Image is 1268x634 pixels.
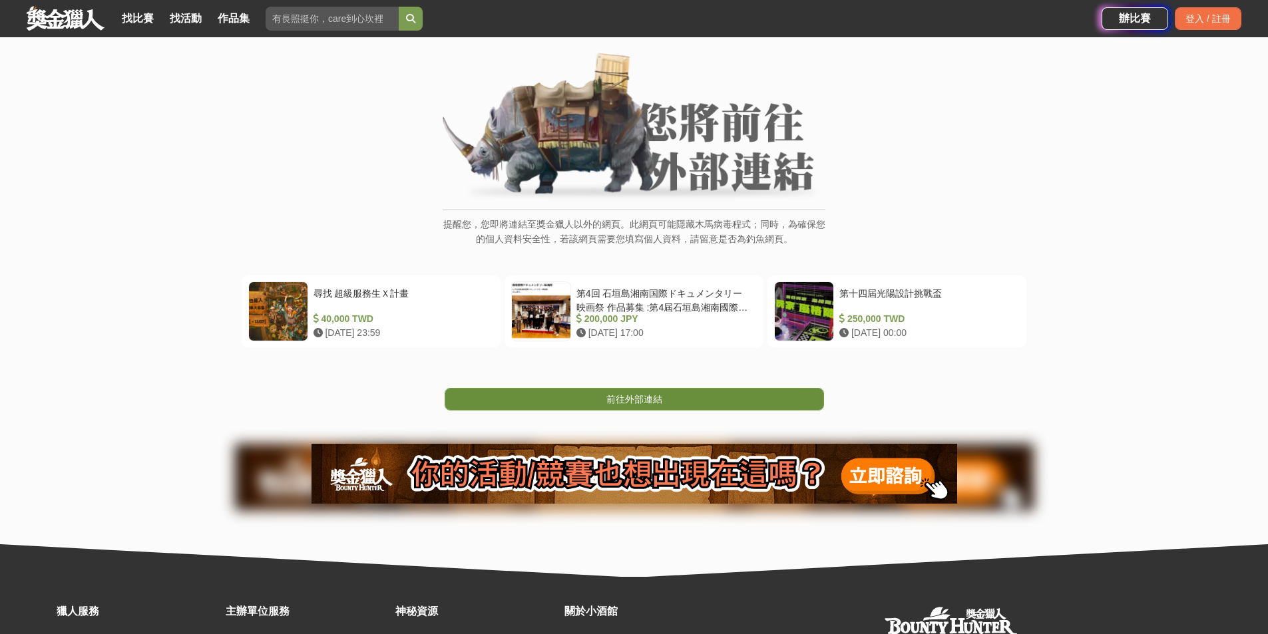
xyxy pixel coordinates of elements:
div: 250,000 TWD [839,312,1014,326]
div: 神秘資源 [395,603,558,619]
span: 前往外部連結 [606,394,662,404]
div: 200,000 JPY [576,312,751,326]
div: 登入 / 註冊 [1175,7,1241,30]
input: 有長照挺你，care到心坎裡！青春出手，拍出照顧 影音徵件活動 [266,7,399,31]
div: [DATE] 00:00 [839,326,1014,340]
a: 辦比賽 [1102,7,1168,30]
div: 獵人服務 [57,603,219,619]
a: 找比賽 [116,9,159,28]
a: 尋找 超級服務生Ｘ計畫 40,000 TWD [DATE] 23:59 [242,275,501,348]
a: 找活動 [164,9,207,28]
a: 第十四屆光陽設計挑戰盃 250,000 TWD [DATE] 00:00 [767,275,1026,348]
p: 提醒您，您即將連結至獎金獵人以外的網頁。此網頁可能隱藏木馬病毒程式；同時，為確保您的個人資料安全性，若該網頁需要您填寫個人資料，請留意是否為釣魚網頁。 [443,217,825,260]
div: 第4回 石垣島湘南国際ドキュメンタリー映画祭 作品募集 :第4屆石垣島湘南國際紀錄片電影節作品徵集 [576,287,751,312]
a: 第4回 石垣島湘南国際ドキュメンタリー映画祭 作品募集 :第4屆石垣島湘南國際紀錄片電影節作品徵集 200,000 JPY [DATE] 17:00 [505,275,763,348]
div: 40,000 TWD [314,312,489,326]
div: 主辦單位服務 [226,603,388,619]
div: 關於小酒館 [564,603,727,619]
div: 尋找 超級服務生Ｘ計畫 [314,287,489,312]
a: 作品集 [212,9,255,28]
a: 前往外部連結 [445,388,824,410]
img: External Link Banner [443,53,825,203]
div: [DATE] 17:00 [576,326,751,340]
div: [DATE] 23:59 [314,326,489,340]
img: 905fc34d-8193-4fb2-a793-270a69788fd0.png [312,444,957,504]
div: 第十四屆光陽設計挑戰盃 [839,287,1014,312]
